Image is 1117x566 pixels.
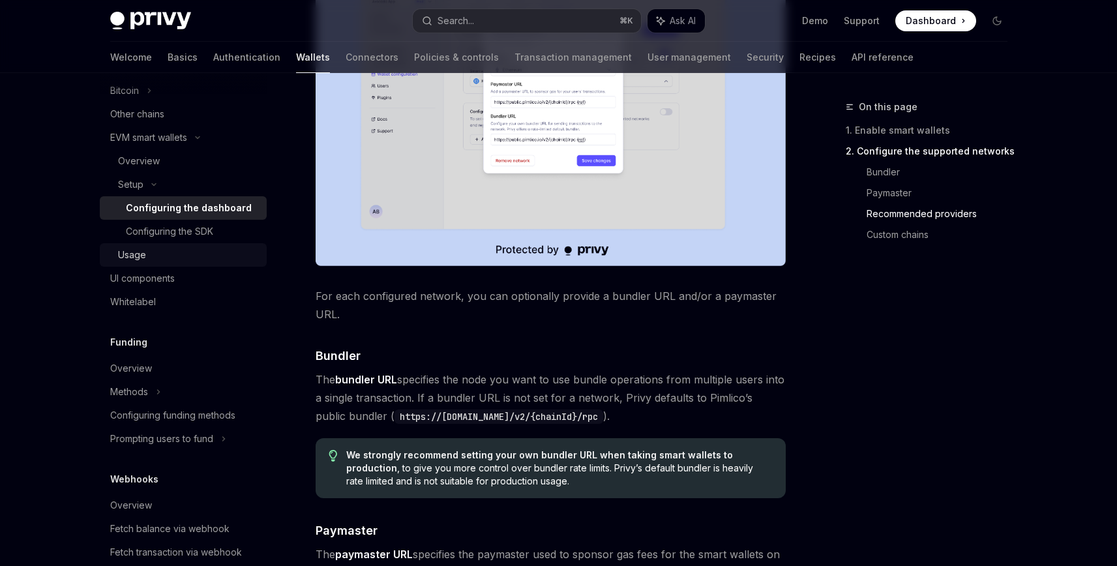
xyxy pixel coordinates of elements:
div: Fetch balance via webhook [110,521,230,537]
div: Configuring the SDK [126,224,213,239]
span: For each configured network, you can optionally provide a bundler URL and/or a paymaster URL. [316,287,786,323]
div: Search... [438,13,474,29]
span: , to give you more control over bundler rate limits. Privy’s default bundler is heavily rate limi... [346,449,772,488]
strong: bundler URL [335,373,397,386]
a: Basics [168,42,198,73]
div: Configuring the dashboard [126,200,252,216]
span: Dashboard [906,14,956,27]
a: Connectors [346,42,398,73]
a: 2. Configure the supported networks [846,141,1018,162]
button: Search...⌘K [413,9,641,33]
h5: Webhooks [110,471,158,487]
div: Configuring funding methods [110,408,235,423]
span: On this page [859,99,917,115]
div: Overview [118,153,160,169]
a: Policies & controls [414,42,499,73]
a: User management [648,42,731,73]
div: Overview [110,498,152,513]
a: Recipes [799,42,836,73]
a: API reference [852,42,914,73]
a: Wallets [296,42,330,73]
a: Demo [802,14,828,27]
div: Fetch transaction via webhook [110,544,242,560]
div: Overview [110,361,152,376]
a: Configuring funding methods [100,404,267,427]
a: Fetch balance via webhook [100,517,267,541]
code: https://[DOMAIN_NAME]/v2/{chainId}/rpc [395,410,603,424]
h5: Funding [110,335,147,350]
a: Recommended providers [867,203,1018,224]
div: Whitelabel [110,294,156,310]
a: Bundler [867,162,1018,183]
a: Authentication [213,42,280,73]
span: Ask AI [670,14,696,27]
div: EVM smart wallets [110,130,187,145]
span: Paymaster [316,522,378,539]
span: Bundler [316,347,361,365]
a: Dashboard [895,10,976,31]
div: Usage [118,247,146,263]
a: Transaction management [514,42,632,73]
a: Overview [100,357,267,380]
a: Welcome [110,42,152,73]
span: The specifies the node you want to use bundle operations from multiple users into a single transa... [316,370,786,425]
div: Methods [110,384,148,400]
a: Paymaster [867,183,1018,203]
strong: We strongly recommend setting your own bundler URL when taking smart wallets to production [346,449,733,473]
a: Other chains [100,102,267,126]
a: 1. Enable smart wallets [846,120,1018,141]
svg: Tip [329,450,338,462]
div: Prompting users to fund [110,431,213,447]
a: UI components [100,267,267,290]
a: Custom chains [867,224,1018,245]
a: Whitelabel [100,290,267,314]
a: Overview [100,149,267,173]
a: Overview [100,494,267,517]
a: Configuring the dashboard [100,196,267,220]
button: Toggle dark mode [987,10,1007,31]
a: Security [747,42,784,73]
a: Fetch transaction via webhook [100,541,267,564]
div: UI components [110,271,175,286]
img: dark logo [110,12,191,30]
a: Configuring the SDK [100,220,267,243]
button: Ask AI [648,9,705,33]
div: Other chains [110,106,164,122]
a: Usage [100,243,267,267]
span: ⌘ K [619,16,633,26]
div: Setup [118,177,143,192]
a: Support [844,14,880,27]
strong: paymaster URL [335,548,413,561]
